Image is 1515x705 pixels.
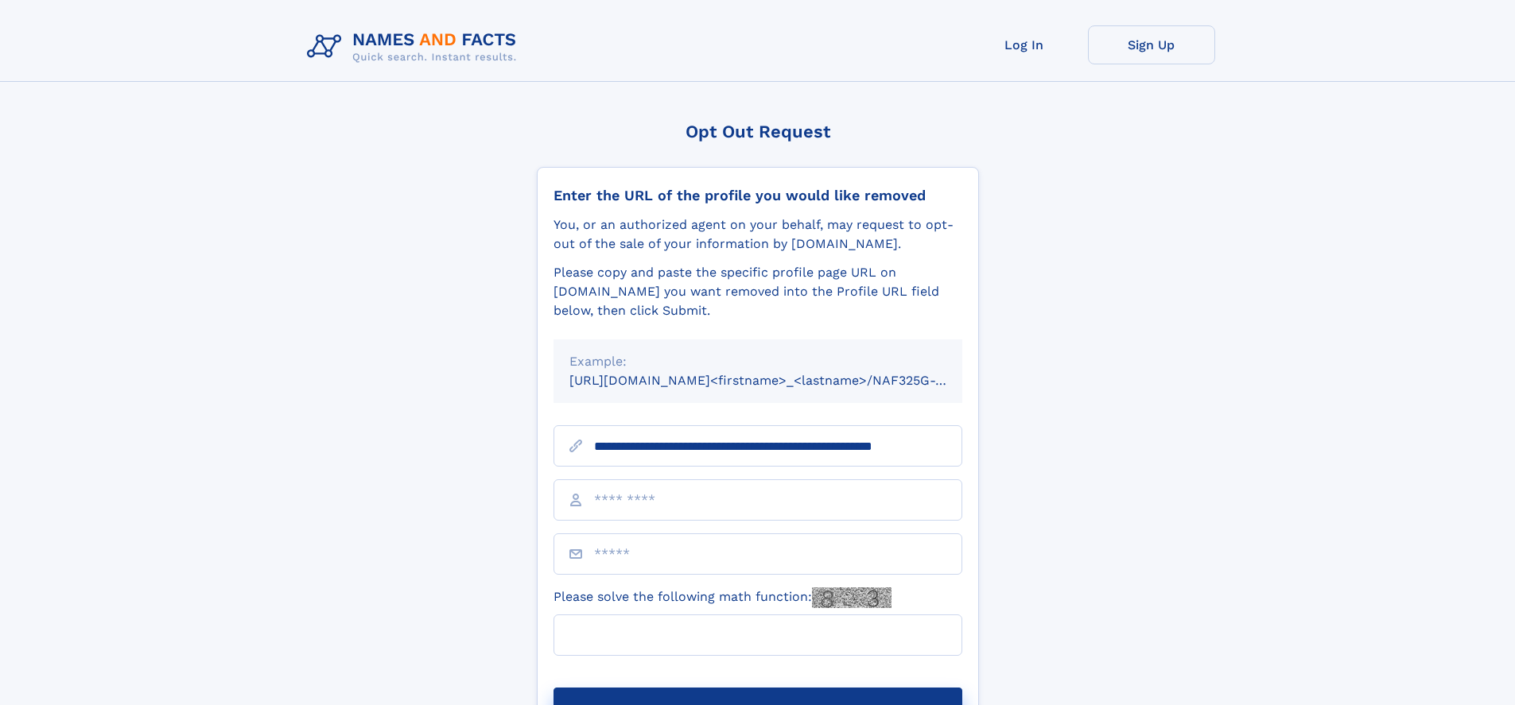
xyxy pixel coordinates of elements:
label: Please solve the following math function: [554,587,892,608]
a: Log In [961,25,1088,64]
div: You, or an authorized agent on your behalf, may request to opt-out of the sale of your informatio... [554,215,962,254]
div: Example: [569,352,946,371]
div: Enter the URL of the profile you would like removed [554,187,962,204]
img: Logo Names and Facts [301,25,530,68]
div: Opt Out Request [537,122,979,141]
small: [URL][DOMAIN_NAME]<firstname>_<lastname>/NAF325G-xxxxxxxx [569,373,993,388]
a: Sign Up [1088,25,1215,64]
div: Please copy and paste the specific profile page URL on [DOMAIN_NAME] you want removed into the Pr... [554,263,962,320]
